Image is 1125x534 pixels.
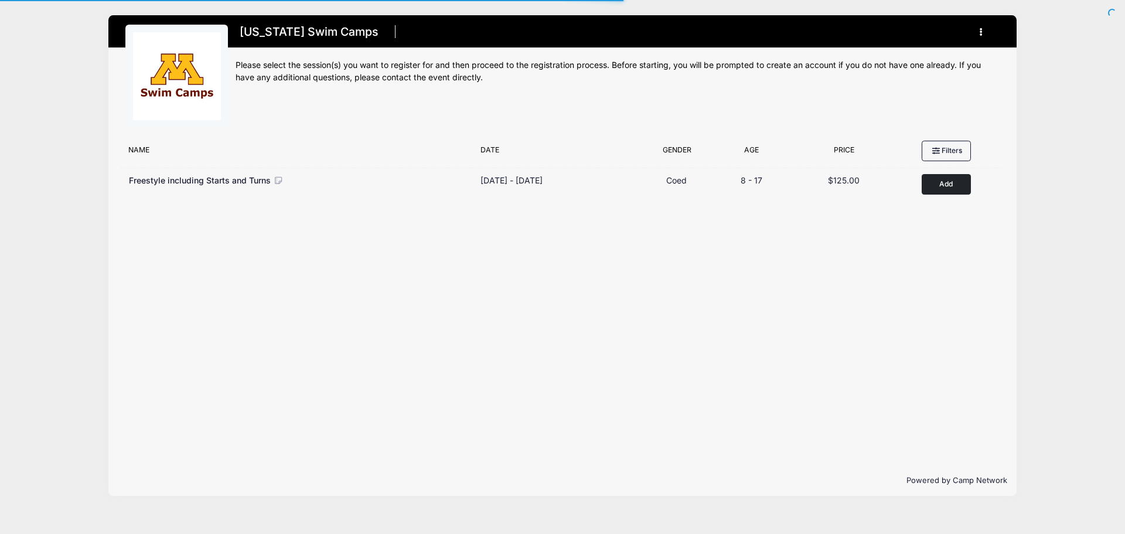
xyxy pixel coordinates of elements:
h1: [US_STATE] Swim Camps [236,22,382,42]
img: logo [133,32,221,120]
span: 8 - 17 [741,175,762,185]
div: Date [475,145,642,161]
span: $125.00 [828,175,860,185]
div: Gender [642,145,712,161]
div: Age [712,145,791,161]
p: Powered by Camp Network [118,475,1007,487]
span: Freestyle including Starts and Turns [129,175,271,185]
div: Price [791,145,896,161]
div: [DATE] - [DATE] [480,174,543,186]
div: Name [122,145,474,161]
span: Coed [666,175,687,185]
button: Filters [922,141,971,161]
div: Please select the session(s) you want to register for and then proceed to the registration proces... [236,59,1000,84]
button: Add [922,174,971,195]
